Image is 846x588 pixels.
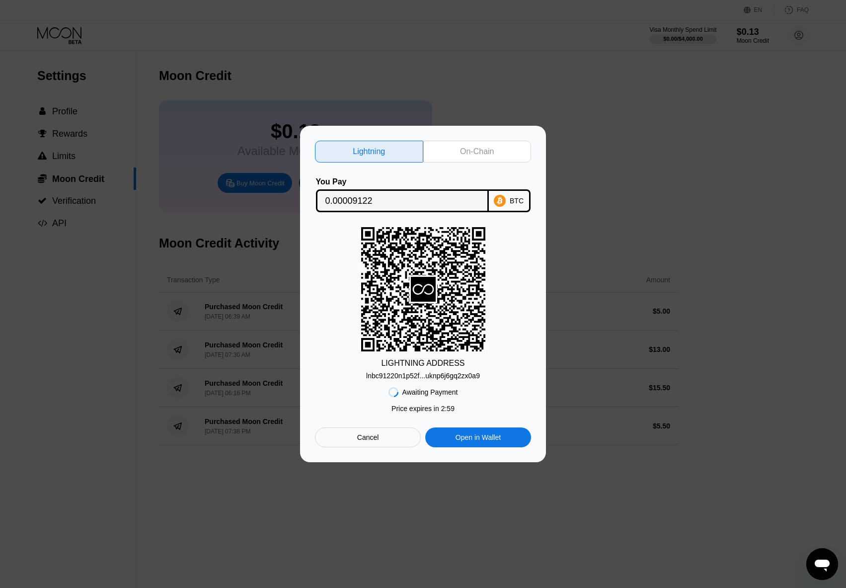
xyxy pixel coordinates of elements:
div: Cancel [315,427,421,447]
div: lnbc91220n1p52f...uknp6j6gq2zx0a9 [366,372,480,380]
div: lnbc91220n1p52f...uknp6j6gq2zx0a9 [366,368,480,380]
div: Lightning [315,141,423,163]
iframe: Button to launch messaging window [806,548,838,580]
div: You Pay [316,177,489,186]
div: On-Chain [460,147,494,157]
span: 2 : 59 [441,405,455,413]
div: Open in Wallet [456,433,501,442]
div: Open in Wallet [425,427,531,447]
div: On-Chain [423,141,532,163]
div: You PayBTC [315,177,531,212]
div: Cancel [357,433,379,442]
div: BTC [510,197,524,205]
div: Lightning [353,147,385,157]
div: LIGHTNING ADDRESS [381,359,464,368]
div: Price expires in [391,405,455,413]
div: Awaiting Payment [402,388,458,396]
